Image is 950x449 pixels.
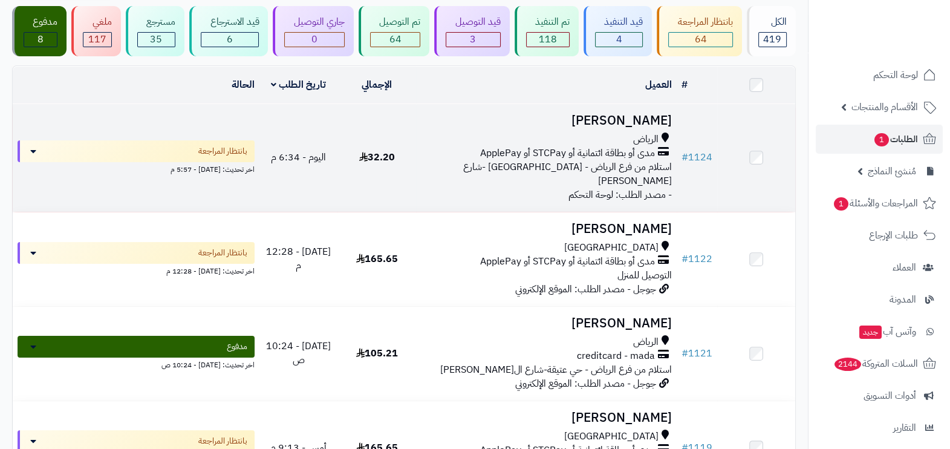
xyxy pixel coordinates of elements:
[198,247,247,259] span: بانتظار المراجعة
[271,150,326,165] span: اليوم - 6:34 م
[266,244,331,273] span: [DATE] - 12:28 م
[868,163,916,180] span: مُنشئ النماذج
[763,32,781,47] span: 419
[633,133,659,146] span: الرياض
[833,355,918,372] span: السلات المتروكة
[835,358,861,371] span: 2144
[150,32,162,47] span: 35
[654,6,744,56] a: بانتظار المراجعة 64
[389,32,402,47] span: 64
[858,323,916,340] span: وآتس آب
[24,33,57,47] div: 8
[512,6,581,56] a: تم التنفيذ 118
[682,252,712,266] a: #1122
[83,33,111,47] div: 117
[564,241,659,255] span: [GEOGRAPHIC_DATA]
[816,413,943,442] a: التقارير
[480,146,655,160] span: مدى أو بطاقة ائتمانية أو STCPay أو ApplePay
[446,33,499,47] div: 3
[577,349,655,363] span: creditcard - mada
[18,358,255,370] div: اخر تحديث: [DATE] - 10:24 ص
[227,341,247,353] span: مدفوع
[816,381,943,410] a: أدوات التسويق
[371,33,420,47] div: 64
[816,317,943,346] a: وآتس آبجديد
[432,6,512,56] a: قيد التوصيل 3
[227,32,233,47] span: 6
[868,31,939,56] img: logo-2.png
[18,162,255,175] div: اخر تحديث: [DATE] - 5:57 م
[266,339,331,367] span: [DATE] - 10:24 ص
[18,264,255,277] div: اخر تحديث: [DATE] - 12:28 م
[37,32,44,47] span: 8
[440,362,672,377] span: استلام من فرع الرياض - حي عتيقة-شارع ال[PERSON_NAME]
[284,15,344,29] div: جاري التوصيل
[816,253,943,282] a: العملاء
[682,77,688,92] a: #
[864,387,916,404] span: أدوات التسويق
[893,259,916,276] span: العملاء
[356,252,398,266] span: 165.65
[359,150,395,165] span: 32.20
[370,15,420,29] div: تم التوصيل
[198,145,247,157] span: بانتظار المراجعة
[595,15,643,29] div: قيد التنفيذ
[515,282,656,297] span: جوجل - مصدر الطلب: الموقع الإلكتروني
[421,114,672,128] h3: [PERSON_NAME]
[10,6,69,56] a: مدفوع 8
[682,150,712,165] a: #1124
[271,77,326,92] a: تاريخ الطلب
[356,346,398,361] span: 105.21
[596,33,642,47] div: 4
[198,435,247,447] span: بانتظار المراجعة
[874,133,889,146] span: 1
[137,15,175,29] div: مسترجع
[617,268,672,283] span: التوصيل للمنزل
[515,376,656,391] span: جوجل - مصدر الطلب: الموقع الإلكتروني
[758,15,787,29] div: الكل
[851,99,918,116] span: الأقسام والمنتجات
[270,6,356,56] a: جاري التوصيل 0
[616,32,622,47] span: 4
[187,6,270,56] a: قيد الاسترجاع 6
[834,197,848,211] span: 1
[421,411,672,425] h3: [PERSON_NAME]
[356,6,432,56] a: تم التوصيل 64
[463,160,672,188] span: استلام من فرع الرياض - [GEOGRAPHIC_DATA] -شارع [PERSON_NAME]
[480,255,655,269] span: مدى أو بطاقة ائتمانية أو STCPay أو ApplePay
[564,430,659,444] span: [GEOGRAPHIC_DATA]
[873,67,918,84] span: لوحة التحكم
[816,61,943,90] a: لوحة التحكم
[88,32,106,47] span: 117
[633,335,659,349] span: الرياض
[201,33,258,47] div: 6
[446,15,500,29] div: قيد التوصيل
[83,15,111,29] div: ملغي
[527,33,569,47] div: 118
[138,33,175,47] div: 35
[816,349,943,378] a: السلات المتروكة2144
[682,346,712,361] a: #1121
[416,104,677,212] td: - مصدر الطلب: لوحة التحكم
[833,195,918,212] span: المراجعات والأسئلة
[890,291,916,308] span: المدونة
[869,227,918,244] span: طلبات الإرجاع
[421,316,672,330] h3: [PERSON_NAME]
[285,33,343,47] div: 0
[859,326,882,339] span: جديد
[668,15,732,29] div: بانتظار المراجعة
[816,285,943,314] a: المدونة
[893,419,916,436] span: التقارير
[526,15,570,29] div: تم التنفيذ
[816,189,943,218] a: المراجعات والأسئلة1
[311,32,317,47] span: 0
[362,77,392,92] a: الإجمالي
[816,125,943,154] a: الطلبات1
[421,222,672,236] h3: [PERSON_NAME]
[24,15,57,29] div: مدفوع
[682,346,688,361] span: #
[470,32,476,47] span: 3
[123,6,187,56] a: مسترجع 35
[682,150,688,165] span: #
[201,15,259,29] div: قيد الاسترجاع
